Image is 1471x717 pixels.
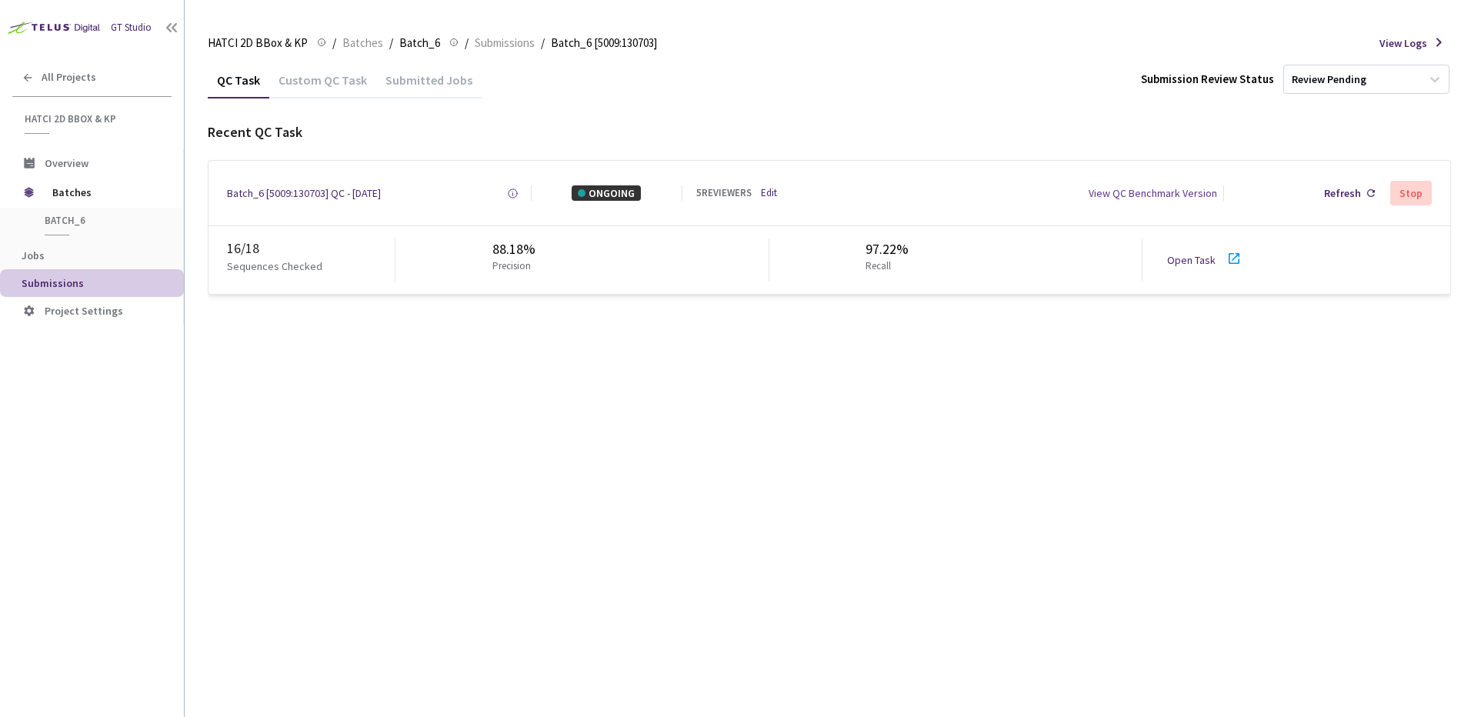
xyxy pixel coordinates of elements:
span: Submissions [22,276,84,290]
div: Custom QC Task [269,72,376,98]
span: HATCI 2D BBox & KP [25,112,162,125]
span: Overview [45,156,88,170]
p: Sequences Checked [227,258,322,274]
a: Open Task [1167,253,1216,267]
li: / [541,34,545,52]
span: Project Settings [45,304,123,318]
li: / [332,34,336,52]
span: Batch_6 [399,34,440,52]
span: Batches [52,177,158,208]
div: Refresh [1324,185,1361,201]
div: GT Studio [111,21,152,35]
div: 88.18% [492,239,537,259]
li: / [465,34,469,52]
li: / [389,34,393,52]
div: 5 REVIEWERS [696,186,752,201]
div: View QC Benchmark Version [1089,185,1217,201]
div: QC Task [208,72,269,98]
a: Batches [339,34,386,51]
p: Precision [492,259,531,274]
span: Submissions [475,34,535,52]
div: Review Pending [1292,72,1366,87]
div: Recent QC Task [208,122,1451,142]
a: Edit [761,186,777,201]
span: Batch_6 [45,214,158,227]
div: 97.22% [866,239,909,259]
div: 16 / 18 [227,238,395,258]
a: Batch_6 [5009:130703] QC - [DATE] [227,185,381,201]
div: Submission Review Status [1141,71,1274,87]
span: Jobs [22,248,45,262]
a: Submissions [472,34,538,51]
div: ONGOING [572,185,641,201]
span: View Logs [1379,35,1427,51]
span: Batch_6 [5009:130703] [551,34,657,52]
p: Recall [866,259,902,274]
div: Submitted Jobs [376,72,482,98]
span: Batches [342,34,383,52]
span: All Projects [42,71,96,84]
div: Stop [1399,187,1423,199]
span: HATCI 2D BBox & KP [208,34,308,52]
